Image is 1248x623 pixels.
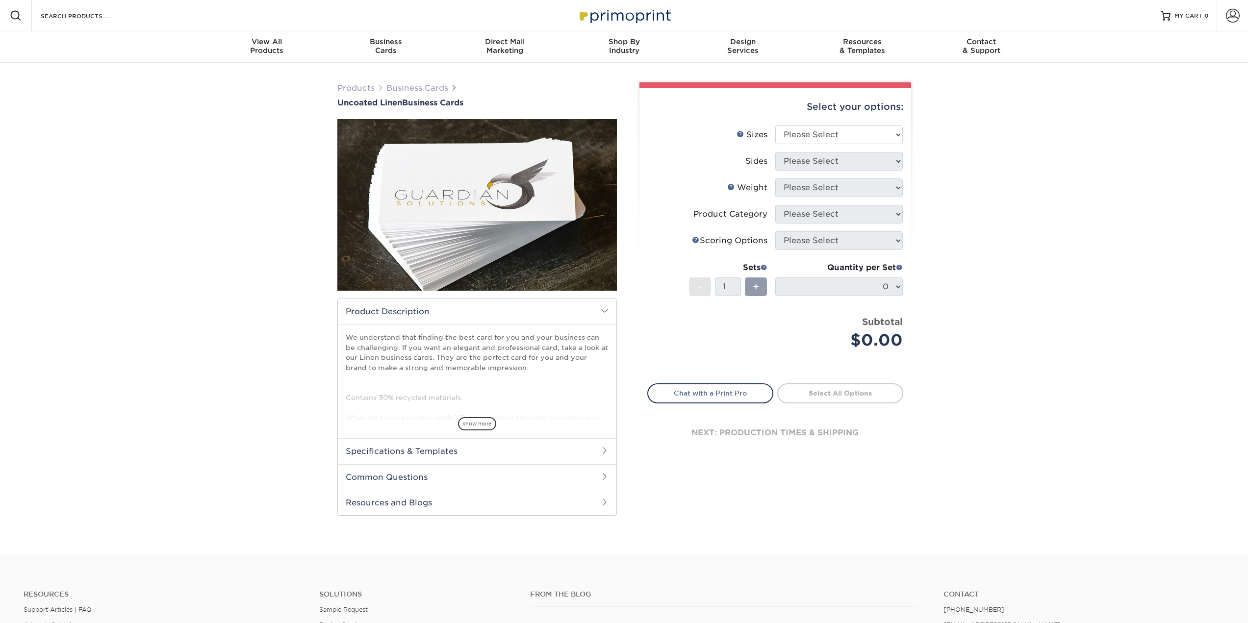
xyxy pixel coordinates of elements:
a: Select All Options [777,383,903,403]
a: Business Cards [386,83,448,93]
div: next: production times & shipping [647,403,903,462]
div: & Templates [803,37,922,55]
div: Quantity per Set [775,262,903,274]
a: Shop ByIndustry [564,31,684,63]
span: View All [207,37,327,46]
div: Product Category [693,208,767,220]
a: Contact [943,590,1224,598]
div: Select your options: [647,88,903,125]
a: [PHONE_NUMBER] [943,606,1004,613]
span: Direct Mail [445,37,564,46]
a: Contact& Support [922,31,1041,63]
span: 0 [1204,12,1209,19]
div: Scoring Options [692,235,767,247]
h4: Solutions [319,590,515,598]
h4: Resources [24,590,305,598]
a: Products [337,83,375,93]
span: show more [458,417,496,430]
div: Cards [326,37,445,55]
a: Uncoated LinenBusiness Cards [337,98,617,107]
h4: From the Blog [530,590,917,598]
h2: Product Description [338,299,616,324]
div: Marketing [445,37,564,55]
input: SEARCH PRODUCTS..... [40,10,135,22]
a: DesignServices [684,31,803,63]
div: Sizes [737,129,767,141]
span: Resources [803,37,922,46]
img: Primoprint [575,5,673,26]
span: + [753,279,759,294]
h2: Common Questions [338,464,616,490]
h2: Specifications & Templates [338,438,616,464]
div: & Support [922,37,1041,55]
span: MY CART [1174,12,1202,20]
span: Business [326,37,445,46]
a: View AllProducts [207,31,327,63]
span: - [698,279,702,294]
a: Resources& Templates [803,31,922,63]
img: Uncoated Linen 01 [337,65,617,345]
div: Products [207,37,327,55]
span: Contact [922,37,1041,46]
a: BusinessCards [326,31,445,63]
div: Sides [745,155,767,167]
a: Sample Request [319,606,368,613]
span: Shop By [564,37,684,46]
a: Support Articles | FAQ [24,606,92,613]
span: Uncoated Linen [337,98,402,107]
a: Direct MailMarketing [445,31,564,63]
div: Services [684,37,803,55]
a: Chat with a Print Pro [647,383,773,403]
div: Weight [727,182,767,194]
div: Industry [564,37,684,55]
h1: Business Cards [337,98,617,107]
strong: Subtotal [862,316,903,327]
div: $0.00 [783,328,903,352]
div: Sets [689,262,767,274]
span: Design [684,37,803,46]
h2: Resources and Blogs [338,490,616,515]
p: We understand that finding the best card for you and your business can be challenging. If you wan... [346,332,609,562]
